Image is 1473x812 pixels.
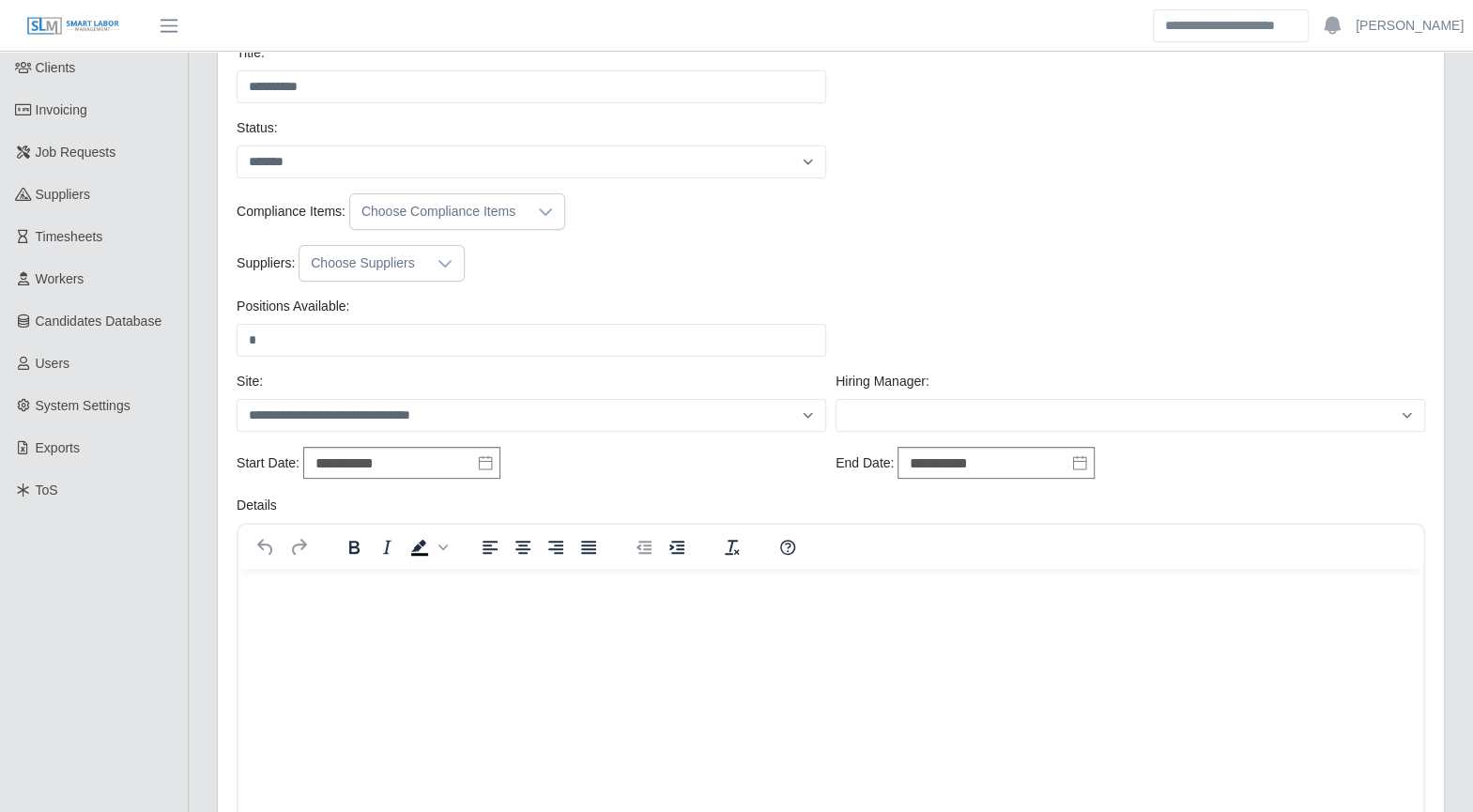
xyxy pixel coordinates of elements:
[36,271,84,286] span: Workers
[628,534,660,560] button: Decrease indent
[237,202,345,222] label: Compliance Items:
[772,534,804,560] button: Help
[36,102,87,117] span: Invoicing
[36,187,90,202] span: Suppliers
[283,534,315,560] button: Redo
[36,145,116,160] span: Job Requests
[836,453,894,473] label: End Date:
[1153,9,1309,42] input: Search
[338,534,370,560] button: Bold
[237,253,295,273] label: Suppliers:
[237,297,349,316] label: Positions Available:
[36,229,103,244] span: Timesheets
[26,16,120,37] img: SLM Logo
[573,534,605,560] button: Justify
[237,118,278,138] label: Status:
[299,246,426,281] div: Choose Suppliers
[404,534,451,560] div: Background color Black
[250,534,282,560] button: Undo
[716,534,748,560] button: Clear formatting
[36,356,70,371] span: Users
[474,534,506,560] button: Align left
[237,496,277,515] label: Details
[507,534,539,560] button: Align center
[371,534,403,560] button: Italic
[36,60,76,75] span: Clients
[237,453,299,473] label: Start Date:
[36,440,80,455] span: Exports
[661,534,693,560] button: Increase indent
[540,534,572,560] button: Align right
[237,372,263,391] label: Site:
[36,398,130,413] span: System Settings
[237,43,265,63] label: Title:
[1356,16,1464,36] a: [PERSON_NAME]
[350,194,527,229] div: Choose Compliance Items
[836,372,929,391] label: Hiring Manager:
[36,314,162,329] span: Candidates Database
[36,483,58,498] span: ToS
